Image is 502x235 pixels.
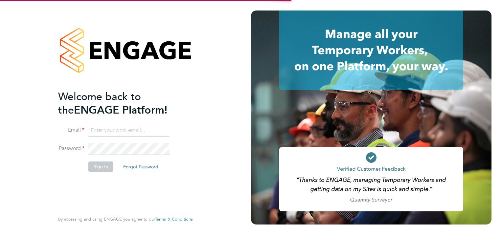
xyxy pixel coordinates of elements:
[58,90,141,117] span: Welcome back to the
[118,161,164,172] button: Forgot Password
[155,217,193,222] a: Terms & Conditions
[58,145,84,152] label: Password
[88,161,113,172] button: Sign In
[155,216,193,222] span: Terms & Conditions
[58,216,193,222] span: By accessing and using ENGAGE you agree to our
[88,125,170,137] input: Enter your work email...
[58,90,186,117] h2: ENGAGE Platform!
[58,127,84,134] label: Email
